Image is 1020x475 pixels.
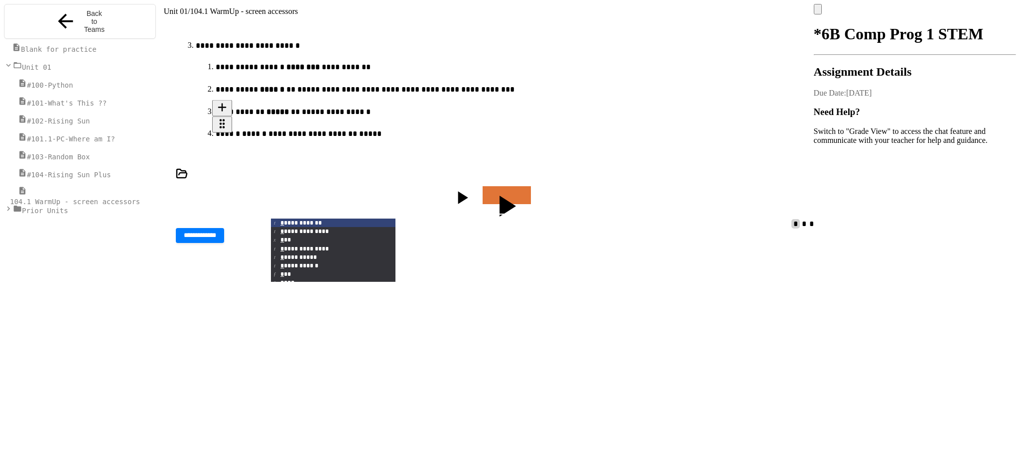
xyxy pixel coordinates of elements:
[814,127,1016,145] p: Switch to "Grade View" to access the chat feature and communicate with your teacher for help and ...
[27,81,73,89] span: #100-Python
[846,89,872,97] span: [DATE]
[27,117,90,125] span: #102-Rising Sun
[22,63,51,71] span: Unit 01
[190,7,298,15] span: 104.1 WarmUp - screen accessors
[814,4,1016,14] div: My Account
[83,9,106,33] span: Back to Teams
[164,7,188,15] span: Unit 01
[814,107,1016,118] h3: Need Help?
[814,65,1016,79] h2: Assignment Details
[22,207,68,215] span: Prior Units
[814,89,846,97] span: Due Date:
[814,25,1016,43] h1: *6B Comp Prog 1 STEM
[27,171,111,179] span: #104-Rising Sun Plus
[21,45,97,53] span: Blank for practice
[4,4,156,39] button: Back to Teams
[27,135,115,143] span: #101.1-PC-Where am I?
[27,153,90,161] span: #103-Random Box
[27,99,107,107] span: #101-What's This ??
[188,7,190,15] span: /
[10,198,140,206] span: 104.1 WarmUp - screen accessors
